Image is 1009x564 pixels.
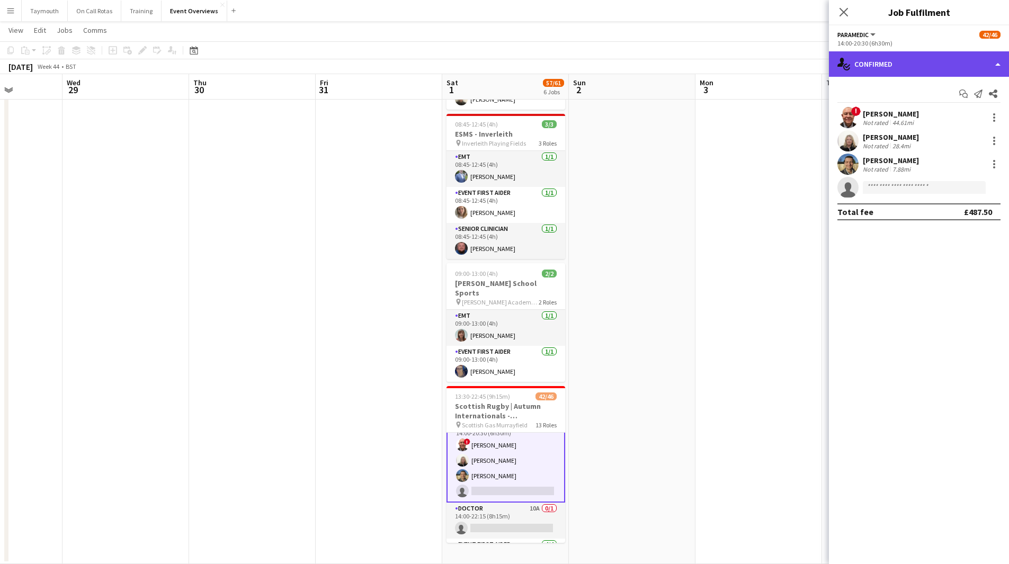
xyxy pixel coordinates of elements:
span: 3 [698,84,713,96]
button: Taymouth [22,1,68,21]
span: Wed [67,78,81,87]
span: Week 44 [35,62,61,70]
div: Total fee [837,207,873,217]
div: [DATE] [8,61,33,72]
app-job-card: 09:00-13:00 (4h)2/2[PERSON_NAME] School Sports [PERSON_NAME] Academy Playing Fields2 RolesEMT1/10... [447,263,565,382]
span: Sun [573,78,586,87]
span: Edit [34,25,46,35]
span: 42/46 [979,31,1001,39]
div: 7.88mi [890,165,913,173]
span: 57/61 [543,79,564,87]
app-job-card: 13:30-22:45 (9h15m)42/46Scottish Rugby | Autumn Internationals - [GEOGRAPHIC_DATA] v [GEOGRAPHIC_... [447,386,565,543]
h3: [PERSON_NAME] School Sports [447,279,565,298]
span: 29 [65,84,81,96]
button: Paramedic [837,31,877,39]
div: Not rated [863,119,890,127]
span: ! [851,106,861,116]
div: [PERSON_NAME] [863,132,919,142]
span: ! [464,438,470,445]
app-card-role: EMT1/108:45-12:45 (4h)[PERSON_NAME] [447,151,565,187]
h3: ESMS - Inverleith [447,129,565,139]
button: Event Overviews [162,1,227,21]
a: View [4,23,28,37]
h3: Scottish Rugby | Autumn Internationals - [GEOGRAPHIC_DATA] v [GEOGRAPHIC_DATA] [447,401,565,420]
span: Inverleith Playing Fields [462,139,526,147]
span: Mon [700,78,713,87]
span: View [8,25,23,35]
div: BST [66,62,76,70]
span: 2 Roles [539,298,557,306]
app-card-role: Event First Aider1/109:00-13:00 (4h)[PERSON_NAME] [447,346,565,382]
span: 13:30-22:45 (9h15m) [455,392,510,400]
div: 6 Jobs [543,88,564,96]
span: 4 [825,84,838,96]
div: [PERSON_NAME] [863,109,919,119]
span: [PERSON_NAME] Academy Playing Fields [462,298,539,306]
app-card-role: Doctor10A0/114:00-22:15 (8h15m) [447,503,565,539]
span: Paramedic [837,31,869,39]
span: Tue [826,78,838,87]
span: Comms [83,25,107,35]
span: Scottish Gas Murrayfield [462,421,528,429]
span: 09:00-13:00 (4h) [455,270,498,277]
button: On Call Rotas [68,1,121,21]
app-card-role: Paramedic1A3/414:00-20:30 (6h30m)![PERSON_NAME][PERSON_NAME][PERSON_NAME] [447,418,565,503]
span: 08:45-12:45 (4h) [455,120,498,128]
app-card-role: Event First Aider1/108:45-12:45 (4h)[PERSON_NAME] [447,187,565,223]
span: 42/46 [535,392,557,400]
span: Thu [193,78,207,87]
div: 44.61mi [890,119,916,127]
span: 13 Roles [535,421,557,429]
a: Jobs [52,23,77,37]
span: Fri [320,78,328,87]
span: 2/2 [542,270,557,277]
button: Training [121,1,162,21]
span: 3 Roles [539,139,557,147]
div: Not rated [863,142,890,150]
span: 2 [572,84,586,96]
a: Comms [79,23,111,37]
app-job-card: 08:45-12:45 (4h)3/3ESMS - Inverleith Inverleith Playing Fields3 RolesEMT1/108:45-12:45 (4h)[PERSO... [447,114,565,259]
h3: Job Fulfilment [829,5,1009,19]
div: Confirmed [829,51,1009,77]
div: 14:00-20:30 (6h30m) [837,39,1001,47]
span: Sat [447,78,458,87]
div: £487.50 [964,207,992,217]
div: 28.4mi [890,142,913,150]
div: Not rated [863,165,890,173]
app-card-role: EMT1/109:00-13:00 (4h)[PERSON_NAME] [447,310,565,346]
a: Edit [30,23,50,37]
span: 30 [192,84,207,96]
app-card-role: Senior Clinician1/108:45-12:45 (4h)[PERSON_NAME] [447,223,565,259]
span: 3/3 [542,120,557,128]
span: 1 [445,84,458,96]
span: Jobs [57,25,73,35]
span: 31 [318,84,328,96]
div: [PERSON_NAME] [863,156,919,165]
